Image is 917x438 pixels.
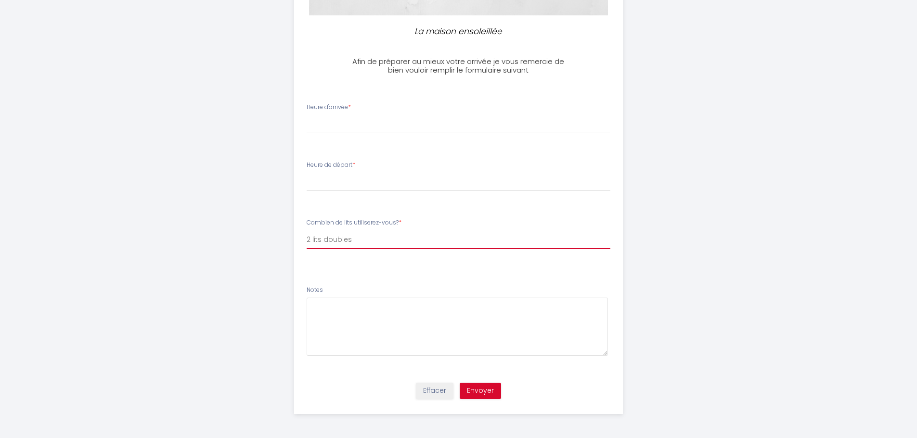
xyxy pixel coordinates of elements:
[307,218,401,227] label: Combien de lits utiliserez-vous?
[416,383,453,399] button: Effacer
[307,286,323,295] label: Notes
[307,103,351,112] label: Heure d'arrivée
[307,161,355,170] label: Heure de départ
[356,25,562,38] p: La maison ensoleillée
[460,383,501,399] button: Envoyer
[351,57,566,75] h3: Afin de préparer au mieux votre arrivée je vous remercie de bien vouloir remplir le formulaire su...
